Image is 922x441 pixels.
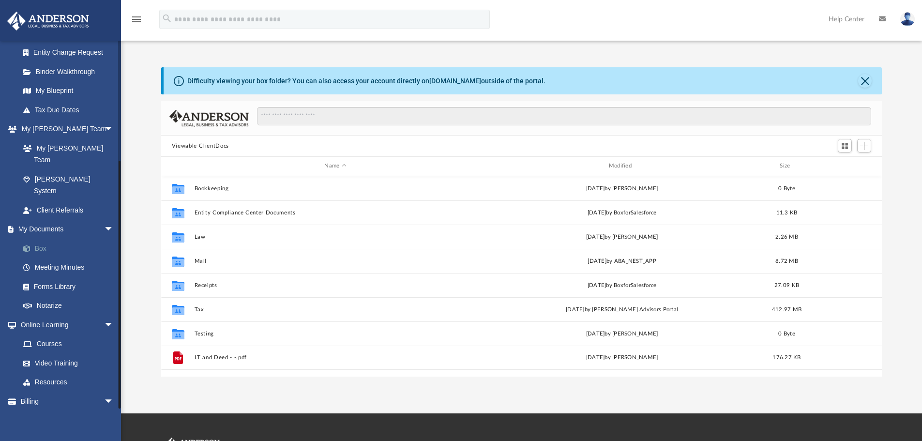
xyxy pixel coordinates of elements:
div: [DATE] by [PERSON_NAME] [481,329,763,338]
span: 0 Byte [778,185,795,191]
a: Meeting Minutes [14,258,128,277]
a: Billingarrow_drop_down [7,392,128,411]
button: Add [857,139,872,152]
span: 412.97 MB [772,306,801,312]
a: Binder Walkthrough [14,62,128,81]
img: User Pic [900,12,915,26]
button: Mail [194,258,476,264]
i: menu [131,14,142,25]
a: [DOMAIN_NAME] [429,77,481,85]
button: Law [194,234,476,240]
span: 0 Byte [778,331,795,336]
a: Box [14,239,128,258]
div: id [810,162,878,170]
a: Entity Change Request [14,43,128,62]
a: [PERSON_NAME] System [14,169,123,200]
button: LT and Deed - -.pdf [194,354,476,361]
button: Bookkeeping [194,185,476,192]
div: [DATE] by [PERSON_NAME] [481,353,763,362]
div: Difficulty viewing your box folder? You can also access your account directly on outside of the p... [187,76,545,86]
a: Client Referrals [14,200,123,220]
button: Testing [194,331,476,337]
a: Forms Library [14,277,123,296]
a: My Blueprint [14,81,123,101]
span: 11.3 KB [776,210,797,215]
div: [DATE] by BoxforSalesforce [481,281,763,289]
a: Courses [14,335,123,354]
div: [DATE] by ABA_NEST_APP [481,257,763,265]
button: Viewable-ClientDocs [172,142,229,151]
span: 2.26 MB [775,234,798,239]
div: id [166,162,190,170]
span: arrow_drop_down [104,120,123,139]
a: Online Learningarrow_drop_down [7,315,123,335]
div: Name [194,162,476,170]
button: Tax [194,306,476,313]
span: 8.72 MB [775,258,798,263]
div: [DATE] by [PERSON_NAME] [481,232,763,241]
i: search [162,13,172,24]
div: Size [767,162,806,170]
a: Tax Due Dates [14,100,128,120]
button: Receipts [194,282,476,289]
button: Switch to Grid View [838,139,852,152]
button: Entity Compliance Center Documents [194,210,476,216]
span: arrow_drop_down [104,315,123,335]
a: Video Training [14,353,119,373]
a: My Documentsarrow_drop_down [7,220,128,239]
input: Search files and folders [257,107,871,125]
span: arrow_drop_down [104,220,123,240]
img: Anderson Advisors Platinum Portal [4,12,92,30]
a: My [PERSON_NAME] Team [14,138,119,169]
span: 27.09 KB [774,282,799,288]
span: arrow_drop_down [104,392,123,411]
a: Resources [14,373,123,392]
div: [DATE] by [PERSON_NAME] Advisors Portal [481,305,763,314]
div: [DATE] by [PERSON_NAME] [481,184,763,193]
div: Modified [481,162,763,170]
a: My [PERSON_NAME] Teamarrow_drop_down [7,120,123,139]
div: [DATE] by BoxforSalesforce [481,208,763,217]
div: grid [161,176,882,377]
a: Notarize [14,296,128,316]
a: menu [131,18,142,25]
button: Close [858,74,872,88]
span: 176.27 KB [772,355,801,360]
